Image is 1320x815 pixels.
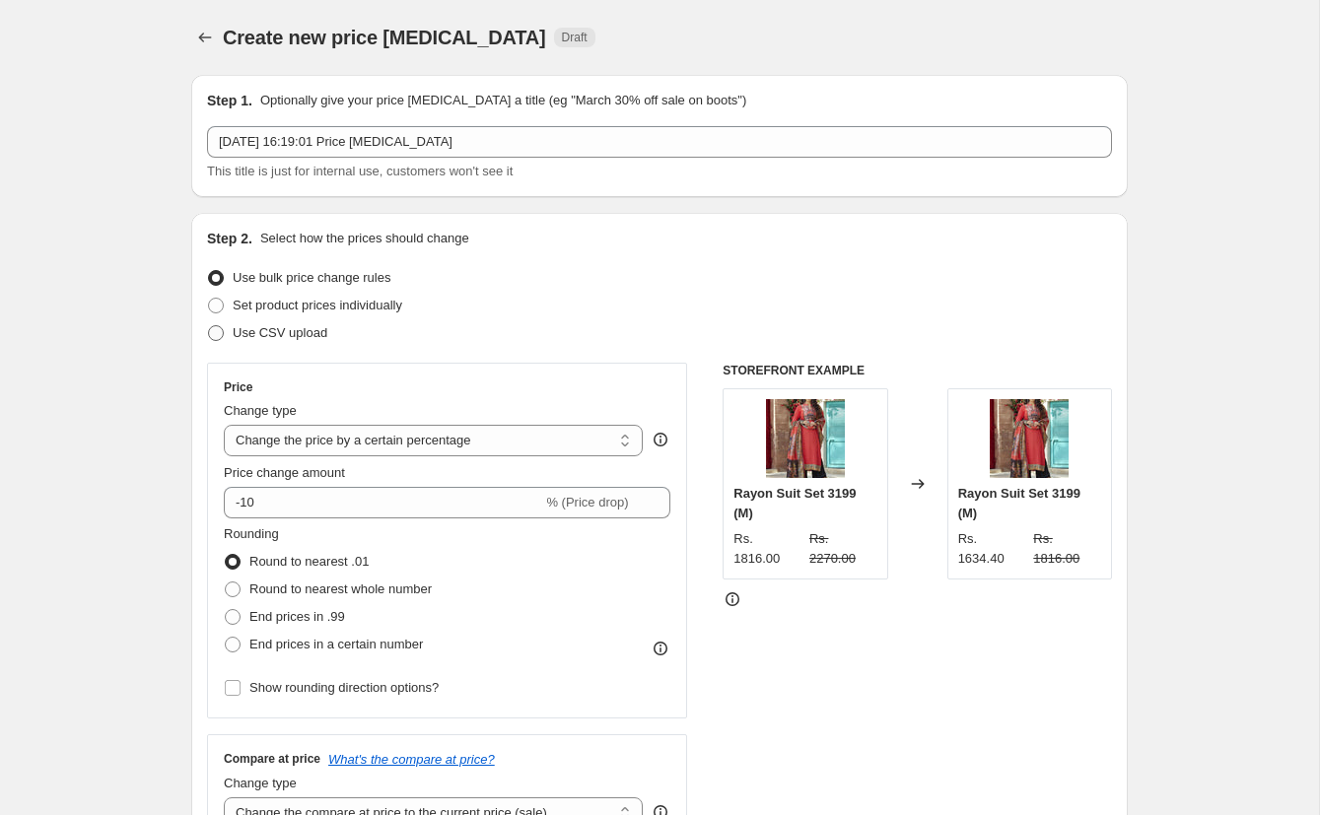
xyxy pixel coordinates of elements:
[249,554,369,569] span: Round to nearest .01
[224,379,252,395] h3: Price
[260,229,469,248] p: Select how the prices should change
[562,30,588,45] span: Draft
[733,486,856,520] span: Rayon Suit Set 3199 (M)
[809,531,856,566] span: Rs. 2270.00
[207,229,252,248] h2: Step 2.
[233,325,327,340] span: Use CSV upload
[249,637,423,651] span: End prices in a certain number
[958,486,1080,520] span: Rayon Suit Set 3199 (M)
[207,91,252,110] h2: Step 1.
[733,531,780,566] span: Rs. 1816.00
[328,752,495,767] button: What's the compare at price?
[260,91,746,110] p: Optionally give your price [MEDICAL_DATA] a title (eg "March 30% off sale on boots")
[207,126,1112,158] input: 30% off holiday sale
[958,531,1005,566] span: Rs. 1634.40
[224,487,542,518] input: -15
[766,399,845,478] img: 3199_Gajri_I_80x.jpg
[1033,531,1079,566] span: Rs. 1816.00
[249,609,345,624] span: End prices in .99
[191,24,219,51] button: Price change jobs
[224,751,320,767] h3: Compare at price
[249,581,432,596] span: Round to nearest whole number
[207,164,513,178] span: This title is just for internal use, customers won't see it
[723,363,1112,378] h6: STOREFRONT EXAMPLE
[224,526,279,541] span: Rounding
[249,680,439,695] span: Show rounding direction options?
[224,403,297,418] span: Change type
[546,495,628,509] span: % (Price drop)
[224,465,345,480] span: Price change amount
[233,270,390,285] span: Use bulk price change rules
[233,298,402,312] span: Set product prices individually
[651,430,670,449] div: help
[223,27,546,48] span: Create new price [MEDICAL_DATA]
[224,776,297,790] span: Change type
[990,399,1069,478] img: 3199_Gajri_I_80x.jpg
